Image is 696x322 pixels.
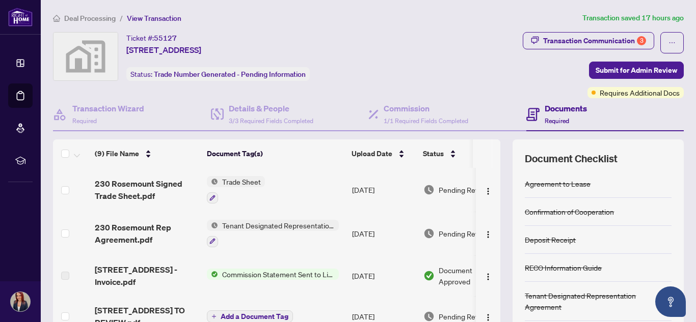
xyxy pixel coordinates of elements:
[543,33,646,49] div: Transaction Communication
[423,311,435,322] img: Document Status
[218,269,339,280] span: Commission Statement Sent to Listing Brokerage
[423,148,444,159] span: Status
[419,139,505,168] th: Status
[637,36,646,45] div: 3
[53,15,60,22] span: home
[423,228,435,239] img: Document Status
[53,33,118,80] img: svg%3e
[480,268,496,284] button: Logo
[95,178,199,202] span: 230 Rosemount Signed Trade Sheet.pdf
[423,270,435,281] img: Document Status
[484,273,492,281] img: Logo
[439,184,490,195] span: Pending Review
[582,12,684,24] article: Transaction saved 17 hours ago
[423,184,435,195] img: Document Status
[211,314,217,319] span: plus
[95,221,199,246] span: 230 Rosemount Rep Agreement.pdf
[525,206,614,217] div: Confirmation of Cooperation
[525,290,672,312] div: Tenant Designated Representation Agreement
[120,12,123,24] li: /
[523,32,654,49] button: Transaction Communication3
[480,182,496,198] button: Logo
[229,102,313,114] h4: Details & People
[207,269,339,280] button: Status IconCommission Statement Sent to Listing Brokerage
[91,139,203,168] th: (9) File Name
[596,62,677,78] span: Submit for Admin Review
[207,269,218,280] img: Status Icon
[525,152,618,166] span: Document Checklist
[154,70,306,79] span: Trade Number Generated - Pending Information
[95,148,139,159] span: (9) File Name
[126,32,177,44] div: Ticket #:
[203,139,347,168] th: Document Tag(s)
[72,117,97,125] span: Required
[207,176,218,187] img: Status Icon
[207,176,265,203] button: Status IconTrade Sheet
[207,220,339,247] button: Status IconTenant Designated Representation Agreement
[95,264,199,288] span: [STREET_ADDRESS] - Invoice.pdf
[126,67,310,81] div: Status:
[72,102,144,114] h4: Transaction Wizard
[127,14,181,23] span: View Transaction
[154,34,177,43] span: 55127
[525,262,602,273] div: RECO Information Guide
[439,311,490,322] span: Pending Review
[11,292,30,311] img: Profile Icon
[221,313,288,320] span: Add a Document Tag
[348,168,419,212] td: [DATE]
[348,212,419,255] td: [DATE]
[484,230,492,239] img: Logo
[218,176,265,187] span: Trade Sheet
[439,265,502,287] span: Document Approved
[525,234,576,245] div: Deposit Receipt
[668,39,676,46] span: ellipsis
[589,62,684,79] button: Submit for Admin Review
[545,117,569,125] span: Required
[64,14,116,23] span: Deal Processing
[352,148,392,159] span: Upload Date
[207,220,218,231] img: Status Icon
[8,8,33,26] img: logo
[126,44,201,56] span: [STREET_ADDRESS]
[218,220,339,231] span: Tenant Designated Representation Agreement
[525,178,591,189] div: Agreement to Lease
[384,117,468,125] span: 1/1 Required Fields Completed
[480,225,496,242] button: Logo
[384,102,468,114] h4: Commission
[347,139,419,168] th: Upload Date
[600,87,680,98] span: Requires Additional Docs
[348,255,419,296] td: [DATE]
[655,286,686,317] button: Open asap
[439,228,490,239] span: Pending Review
[545,102,587,114] h4: Documents
[484,313,492,321] img: Logo
[484,187,492,195] img: Logo
[229,117,313,125] span: 3/3 Required Fields Completed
